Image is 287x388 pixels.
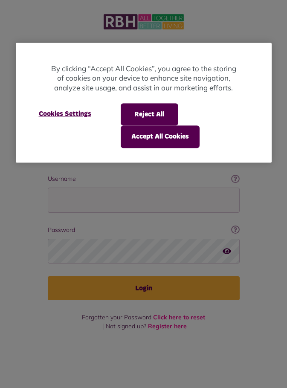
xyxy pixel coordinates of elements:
[121,103,178,125] button: Reject All
[121,126,200,148] button: Accept All Cookies
[29,103,101,125] button: Cookies Settings
[16,43,272,162] div: Privacy
[16,43,272,162] div: Cookie banner
[50,64,238,93] p: By clicking “Accept All Cookies”, you agree to the storing of cookies on your device to enhance s...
